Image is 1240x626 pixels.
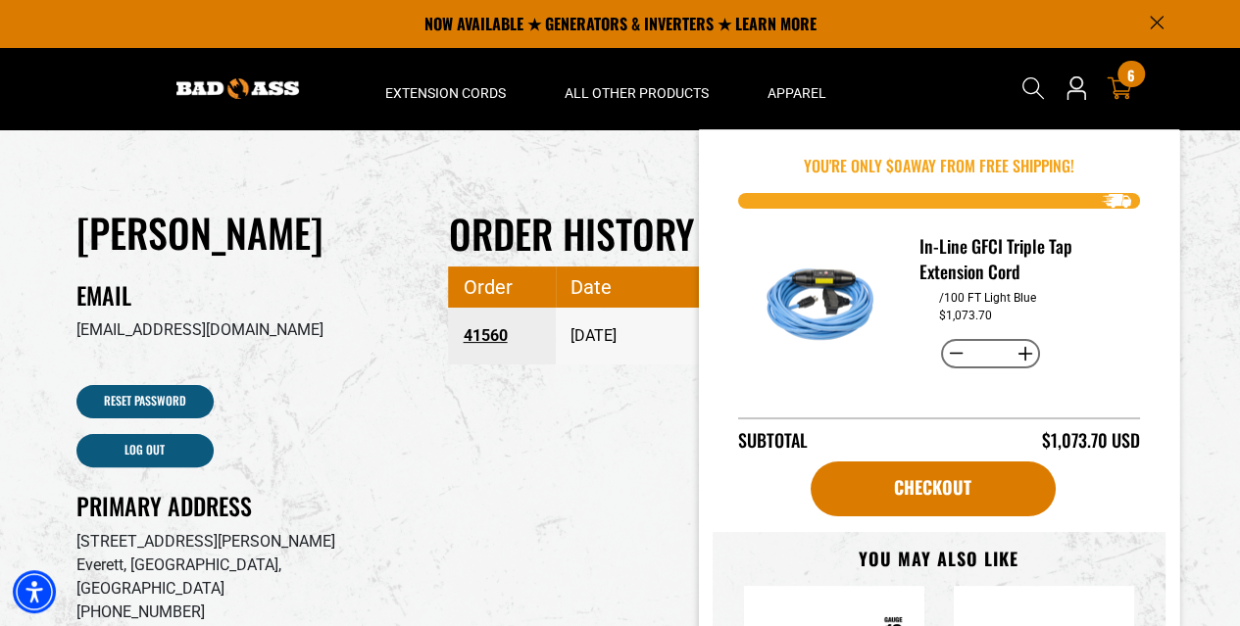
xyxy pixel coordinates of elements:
input: Quantity for In-Line GFCI Triple Tap Extension Cord [971,337,1010,370]
p: Everett, [GEOGRAPHIC_DATA], [GEOGRAPHIC_DATA] [76,554,420,601]
summary: Search [1017,72,1049,104]
span: Apparel [768,84,826,102]
a: Reset Password [76,385,214,418]
summary: Extension Cords [356,47,535,129]
div: Subtotal [738,427,808,454]
summary: All Other Products [535,47,738,129]
h3: In-Line GFCI Triple Tap Extension Cord [919,233,1124,284]
span: 6 [1127,68,1135,82]
h2: Primary Address [76,491,420,521]
dd: $1,073.70 [939,309,992,322]
img: Bad Ass Extension Cords [176,78,299,99]
span: All Other Products [565,84,709,102]
a: Log out [76,434,214,467]
h1: [PERSON_NAME] [76,208,420,257]
span: 0 [894,154,903,177]
summary: Apparel [738,47,856,129]
dd: /100 FT Light Blue [939,291,1036,305]
span: Date [570,267,720,307]
h2: Email [76,280,420,311]
h3: You may also like [744,548,1134,570]
a: Open this option [1061,47,1092,129]
a: cart [811,461,1056,516]
time: [DATE] [570,326,617,345]
p: You're Only $ away from free shipping! [738,154,1140,177]
h2: Order history [448,208,1164,259]
p: [STREET_ADDRESS][PERSON_NAME] [76,530,420,554]
img: Light Blue [753,232,891,370]
div: $1,073.70 USD [1042,427,1140,454]
a: Order number 41560 [463,318,541,354]
span: Extension Cords [385,84,506,102]
p: [EMAIL_ADDRESS][DOMAIN_NAME] [76,318,420,342]
span: Order [463,267,541,307]
p: [PHONE_NUMBER] [76,601,420,624]
div: Accessibility Menu [13,570,56,613]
